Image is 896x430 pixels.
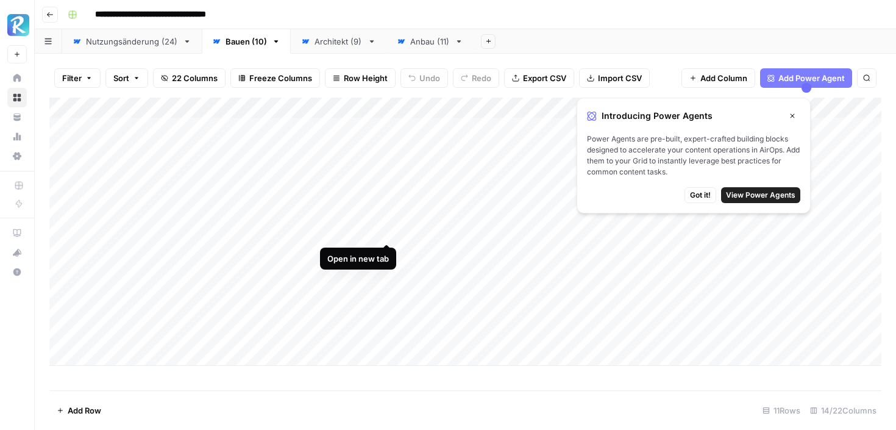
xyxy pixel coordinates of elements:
[386,29,474,54] a: Anbau (11)
[700,72,747,84] span: Add Column
[7,10,27,40] button: Workspace: Radyant
[758,401,805,420] div: 11 Rows
[315,35,363,48] div: Architekt (9)
[778,72,845,84] span: Add Power Agent
[7,223,27,243] a: AirOps Academy
[684,187,716,203] button: Got it!
[153,68,226,88] button: 22 Columns
[721,187,800,203] button: View Power Agents
[805,401,881,420] div: 14/22 Columns
[690,190,711,201] span: Got it!
[49,401,108,420] button: Add Row
[54,68,101,88] button: Filter
[504,68,574,88] button: Export CSV
[172,72,218,84] span: 22 Columns
[62,72,82,84] span: Filter
[7,146,27,166] a: Settings
[68,404,101,417] span: Add Row
[453,68,499,88] button: Redo
[249,72,312,84] span: Freeze Columns
[472,72,491,84] span: Redo
[579,68,650,88] button: Import CSV
[681,68,755,88] button: Add Column
[344,72,388,84] span: Row Height
[7,243,27,262] button: What's new?
[400,68,448,88] button: Undo
[7,127,27,146] a: Usage
[7,68,27,88] a: Home
[202,29,291,54] a: Bauen (10)
[291,29,386,54] a: Architekt (9)
[325,68,396,88] button: Row Height
[419,72,440,84] span: Undo
[62,29,202,54] a: Nutzungsänderung (24)
[7,14,29,36] img: Radyant Logo
[7,262,27,282] button: Help + Support
[587,108,800,124] div: Introducing Power Agents
[230,68,320,88] button: Freeze Columns
[86,35,178,48] div: Nutzungsänderung (24)
[523,72,566,84] span: Export CSV
[7,88,27,107] a: Browse
[410,35,450,48] div: Anbau (11)
[113,72,129,84] span: Sort
[760,68,852,88] button: Add Power Agent
[726,190,795,201] span: View Power Agents
[598,72,642,84] span: Import CSV
[7,107,27,127] a: Your Data
[327,253,389,265] div: Open in new tab
[8,243,26,262] div: What's new?
[105,68,148,88] button: Sort
[587,134,800,177] span: Power Agents are pre-built, expert-crafted building blocks designed to accelerate your content op...
[226,35,267,48] div: Bauen (10)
